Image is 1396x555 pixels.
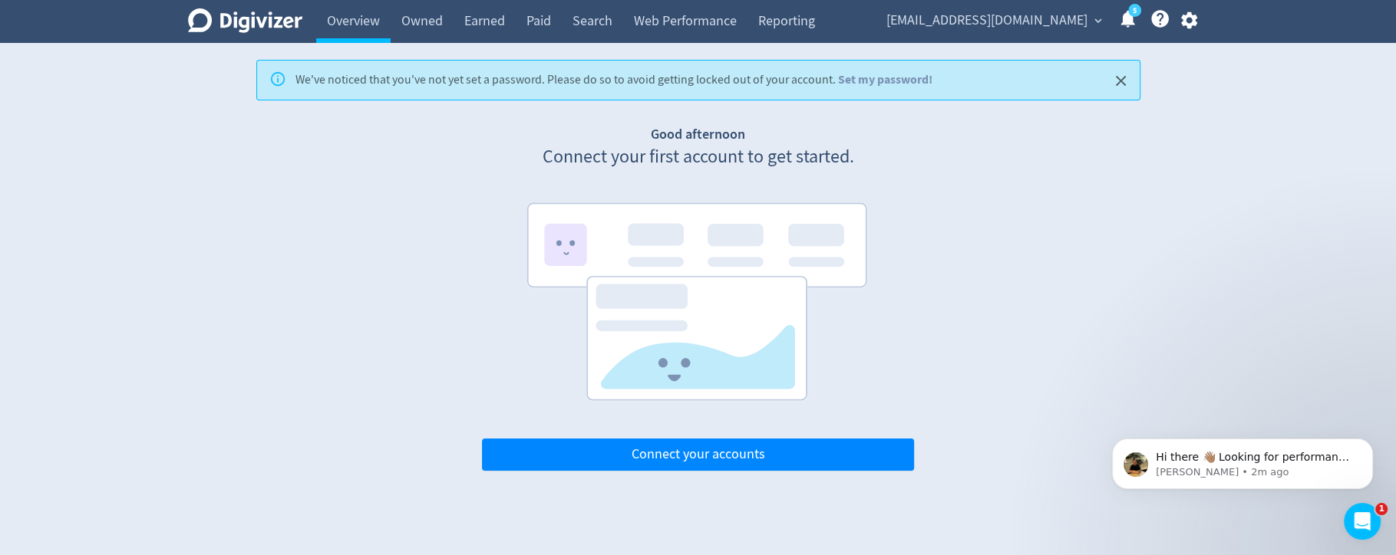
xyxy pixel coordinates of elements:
[1089,406,1396,514] iframe: Intercom notifications message
[881,8,1106,33] button: [EMAIL_ADDRESS][DOMAIN_NAME]
[1344,503,1381,540] iframe: Intercom live chat
[295,65,932,95] div: We've noticed that you've not yet set a password. Please do so to avoid getting locked out of you...
[482,125,914,144] h1: Good afternoon
[886,8,1087,33] span: [EMAIL_ADDRESS][DOMAIN_NAME]
[1375,503,1388,515] span: 1
[838,71,932,87] a: Set my password!
[482,438,914,471] button: Connect your accounts
[482,445,914,463] a: Connect your accounts
[632,448,765,461] span: Connect your accounts
[1132,5,1136,16] text: 5
[482,144,914,170] p: Connect your first account to get started.
[1108,68,1134,94] button: Close
[1128,4,1141,17] a: 5
[1091,14,1105,28] span: expand_more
